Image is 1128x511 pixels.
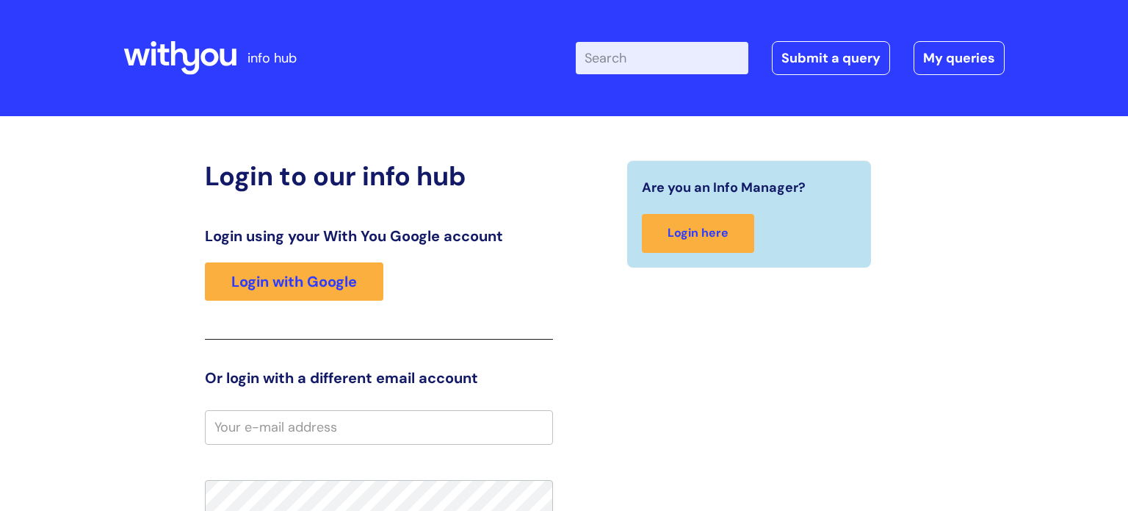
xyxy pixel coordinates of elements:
h3: Or login with a different email account [205,369,553,387]
input: Your e-mail address [205,410,553,444]
input: Search [576,42,748,74]
a: Login with Google [205,262,383,301]
span: Are you an Info Manager? [642,176,806,199]
h3: Login using your With You Google account [205,227,553,245]
a: Submit a query [772,41,890,75]
a: My queries [914,41,1005,75]
p: info hub [247,46,297,70]
a: Login here [642,214,754,253]
h2: Login to our info hub [205,160,553,192]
